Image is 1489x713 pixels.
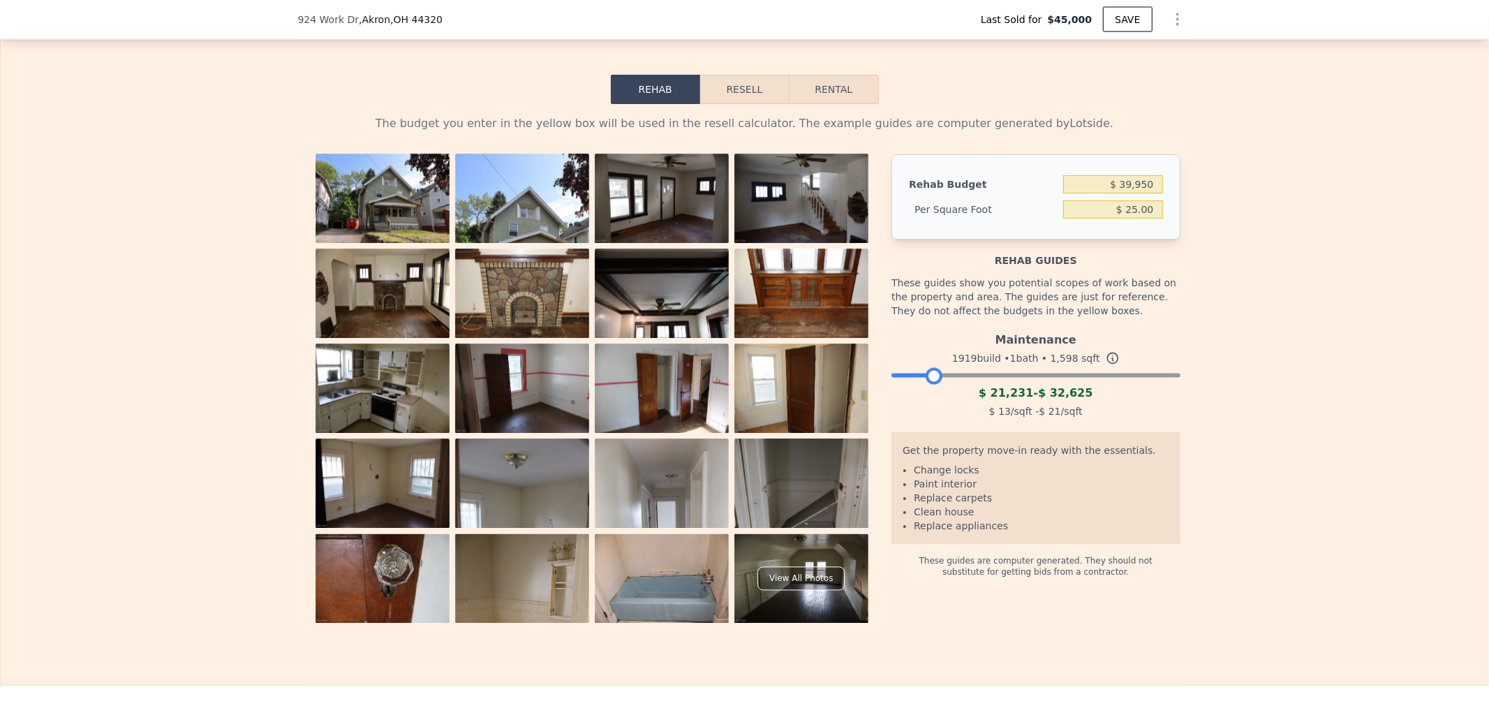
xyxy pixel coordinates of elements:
[891,385,1180,402] div: -
[316,249,450,339] img: Property Photo 5
[903,443,1169,463] div: Get the property move-in ready with the essentials.
[891,402,1180,421] div: /sqft - /sqft
[1038,386,1092,399] span: $ 32,625
[595,154,729,244] img: Property Photo 3
[981,13,1048,27] span: Last Sold for
[700,75,789,104] button: Resell
[909,197,1058,222] div: Per Square Foot
[914,491,1169,505] li: Replace carpets
[595,249,729,339] img: Property Photo 7
[595,439,729,640] img: Property Photo 15
[390,14,443,25] span: , OH 44320
[455,249,589,339] img: Property Photo 6
[789,75,878,104] button: Rental
[734,344,868,434] img: Property Photo 12
[309,115,1180,132] div: The budget you enter in the yellow box will be used in the resell calculator. The example guides ...
[914,477,1169,491] li: Paint interior
[1164,6,1192,34] button: Show Options
[595,534,729,624] img: Property Photo 19
[914,505,1169,519] li: Clean house
[298,13,360,27] span: 924 Work Dr
[1103,7,1152,32] button: SAVE
[891,267,1180,326] div: These guides show you potential scopes of work based on the property and area. The guides are jus...
[316,439,450,529] img: Property Photo 13
[595,344,729,434] img: Property Photo 11
[1051,353,1079,364] span: 1,598
[914,519,1169,533] li: Replace appliances
[891,326,1180,348] div: Maintenance
[316,534,450,624] img: Property Photo 17
[455,344,589,434] img: Property Photo 10
[1047,13,1092,27] span: $45,000
[909,172,1058,197] div: Rehab Budget
[734,154,868,244] img: Property Photo 4
[891,240,1180,267] div: Rehab guides
[979,386,1033,399] span: $ 21,231
[316,344,450,434] img: Property Photo 9
[611,75,700,104] button: Rehab
[734,439,868,640] img: Property Photo 16
[757,567,845,591] div: View All Photos
[914,463,1169,477] li: Change locks
[359,13,443,27] span: , Akron
[891,348,1180,368] div: 1919 build • 1 bath • sqft
[455,439,589,640] img: Property Photo 14
[989,406,1011,417] span: $ 13
[734,249,868,339] img: Property Photo 8
[734,534,868,624] img: Property Photo 20
[1039,406,1061,417] span: $ 21
[316,154,450,244] img: Property Photo 1
[455,154,589,355] img: Property Photo 2
[891,544,1180,578] div: These guides are computer generated. They should not substitute for getting bids from a contractor.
